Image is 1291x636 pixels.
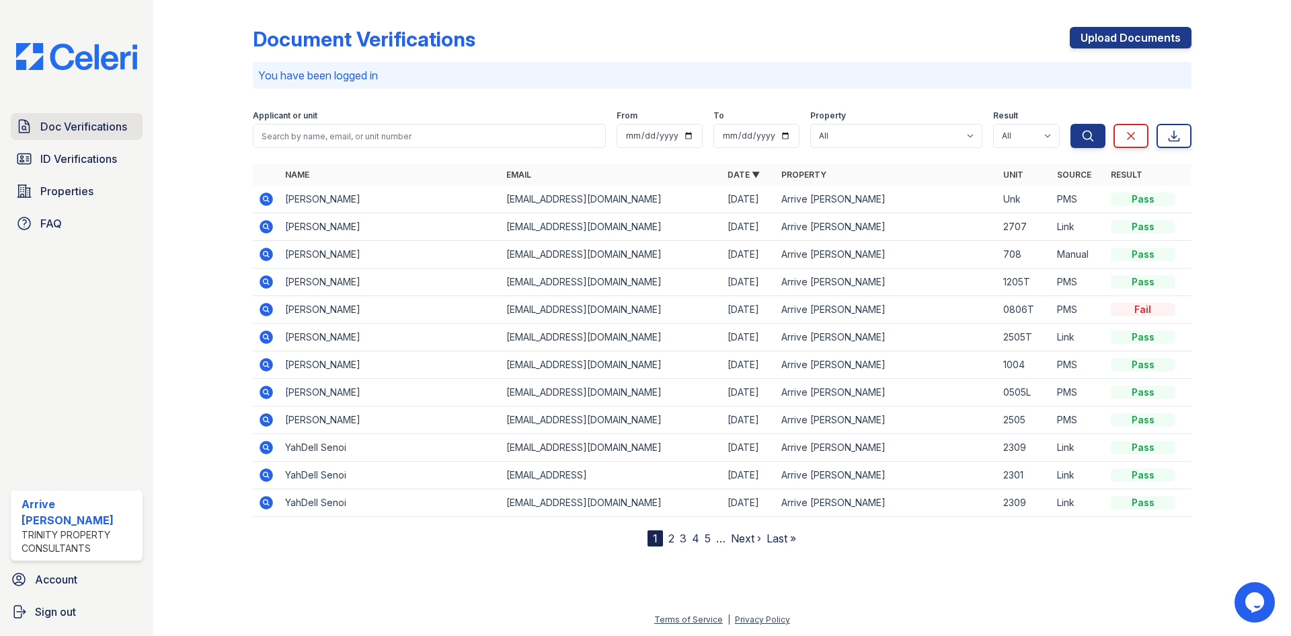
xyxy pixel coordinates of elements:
[280,241,501,269] td: [PERSON_NAME]
[253,124,606,148] input: Search by name, email, or unit number
[1052,186,1105,213] td: PMS
[258,67,1186,83] p: You have been logged in
[1111,192,1175,206] div: Pass
[40,151,117,167] span: ID Verifications
[1052,213,1105,241] td: Link
[654,614,723,625] a: Terms of Service
[648,530,663,546] div: 1
[776,186,997,213] td: Arrive [PERSON_NAME]
[280,186,501,213] td: [PERSON_NAME]
[501,241,722,269] td: [EMAIL_ADDRESS][DOMAIN_NAME]
[1111,386,1175,399] div: Pass
[280,462,501,489] td: YahDell Senoi
[692,532,699,545] a: 4
[280,407,501,434] td: [PERSON_NAME]
[776,379,997,407] td: Arrive [PERSON_NAME]
[617,110,637,121] label: From
[998,379,1052,407] td: 0505L
[253,27,475,51] div: Document Verifications
[767,532,796,545] a: Last »
[776,241,997,269] td: Arrive [PERSON_NAME]
[1111,170,1142,180] a: Result
[501,434,722,462] td: [EMAIL_ADDRESS][DOMAIN_NAME]
[1052,489,1105,517] td: Link
[776,269,997,296] td: Arrive [PERSON_NAME]
[998,351,1052,379] td: 1004
[11,113,143,140] a: Doc Verifications
[735,614,790,625] a: Privacy Policy
[1111,468,1175,482] div: Pass
[1052,407,1105,434] td: PMS
[728,614,730,625] div: |
[781,170,826,180] a: Property
[776,324,997,351] td: Arrive [PERSON_NAME]
[722,324,776,351] td: [DATE]
[501,269,722,296] td: [EMAIL_ADDRESS][DOMAIN_NAME]
[501,213,722,241] td: [EMAIL_ADDRESS][DOMAIN_NAME]
[1052,462,1105,489] td: Link
[501,489,722,517] td: [EMAIL_ADDRESS][DOMAIN_NAME]
[1052,241,1105,269] td: Manual
[1111,358,1175,372] div: Pass
[11,210,143,237] a: FAQ
[1111,496,1175,509] div: Pass
[722,407,776,434] td: [DATE]
[5,566,148,593] a: Account
[776,407,997,434] td: Arrive [PERSON_NAME]
[1111,330,1175,344] div: Pass
[501,296,722,324] td: [EMAIL_ADDRESS][DOMAIN_NAME]
[1111,413,1175,427] div: Pass
[1111,248,1175,261] div: Pass
[501,324,722,351] td: [EMAIL_ADDRESS][DOMAIN_NAME]
[506,170,531,180] a: Email
[810,110,846,121] label: Property
[280,324,501,351] td: [PERSON_NAME]
[1052,296,1105,324] td: PMS
[280,379,501,407] td: [PERSON_NAME]
[5,598,148,625] a: Sign out
[998,489,1052,517] td: 2309
[998,269,1052,296] td: 1205T
[722,213,776,241] td: [DATE]
[501,407,722,434] td: [EMAIL_ADDRESS][DOMAIN_NAME]
[776,213,997,241] td: Arrive [PERSON_NAME]
[280,213,501,241] td: [PERSON_NAME]
[722,269,776,296] td: [DATE]
[722,489,776,517] td: [DATE]
[668,532,674,545] a: 2
[998,241,1052,269] td: 708
[722,186,776,213] td: [DATE]
[776,434,997,462] td: Arrive [PERSON_NAME]
[40,215,62,232] span: FAQ
[1052,351,1105,379] td: PMS
[22,496,137,528] div: Arrive [PERSON_NAME]
[1052,269,1105,296] td: PMS
[1111,441,1175,454] div: Pass
[280,296,501,324] td: [PERSON_NAME]
[998,434,1052,462] td: 2309
[1111,303,1175,316] div: Fail
[35,604,76,620] span: Sign out
[998,213,1052,241] td: 2707
[722,296,776,324] td: [DATE]
[998,462,1052,489] td: 2301
[722,351,776,379] td: [DATE]
[501,351,722,379] td: [EMAIL_ADDRESS][DOMAIN_NAME]
[11,178,143,205] a: Properties
[713,110,724,121] label: To
[280,434,501,462] td: YahDell Senoi
[722,379,776,407] td: [DATE]
[285,170,309,180] a: Name
[998,296,1052,324] td: 0806T
[1052,379,1105,407] td: PMS
[680,532,687,545] a: 3
[1003,170,1023,180] a: Unit
[716,530,726,546] span: …
[722,434,776,462] td: [DATE]
[501,379,722,407] td: [EMAIL_ADDRESS][DOMAIN_NAME]
[1052,324,1105,351] td: Link
[22,528,137,555] div: Trinity Property Consultants
[722,462,776,489] td: [DATE]
[993,110,1018,121] label: Result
